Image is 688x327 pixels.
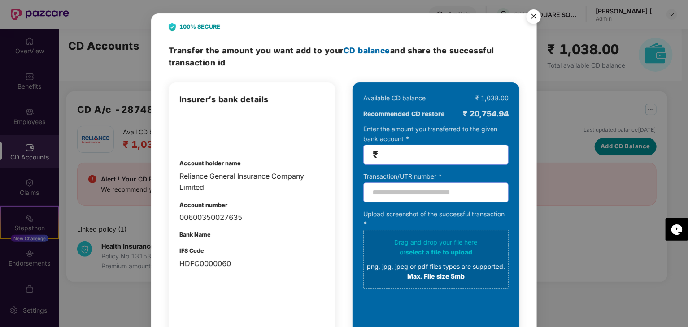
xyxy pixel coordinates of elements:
[521,5,546,30] img: svg+xml;base64,PHN2ZyB4bWxucz0iaHR0cDovL3d3dy53My5vcmcvMjAwMC9zdmciIHdpZHRoPSI1NiIgaGVpZ2h0PSI1Ni...
[179,93,325,106] h3: Insurer’s bank details
[169,44,519,69] h3: Transfer the amount and share the successful transaction id
[367,262,505,271] div: png, jpg, jpeg or pdf files types are supported.
[367,247,505,257] div: or
[179,258,325,269] div: HDFC0000060
[179,160,241,167] b: Account holder name
[179,212,325,223] div: 00600350027635
[179,114,226,146] img: login
[344,46,390,55] span: CD balance
[179,247,204,254] b: IFS Code
[364,230,508,288] span: Drag and drop your file hereorselect a file to uploadpng, jpg, jpeg or pdf files types are suppor...
[367,237,505,281] div: Drag and drop your file here
[373,150,378,160] span: ₹
[363,209,509,289] div: Upload screenshot of the successful transaction *
[363,93,426,103] div: Available CD balance
[179,202,227,208] b: Account number
[363,124,509,165] div: Enter the amount you transferred to the given bank account *
[367,271,505,281] div: Max. File size 5mb
[179,22,220,31] b: 100% SECURE
[521,5,545,29] button: Close
[363,109,444,119] b: Recommended CD restore
[405,248,472,256] span: select a file to upload
[179,231,211,238] b: Bank Name
[363,172,509,181] div: Transaction/UTR number *
[475,93,509,103] div: ₹ 1,038.00
[179,171,325,193] div: Reliance General Insurance Company Limited
[463,108,509,120] div: ₹ 20,754.94
[169,23,176,31] img: svg+xml;base64,PHN2ZyB4bWxucz0iaHR0cDovL3d3dy53My5vcmcvMjAwMC9zdmciIHdpZHRoPSIyNCIgaGVpZ2h0PSIyOC...
[256,46,390,55] span: you want add to your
